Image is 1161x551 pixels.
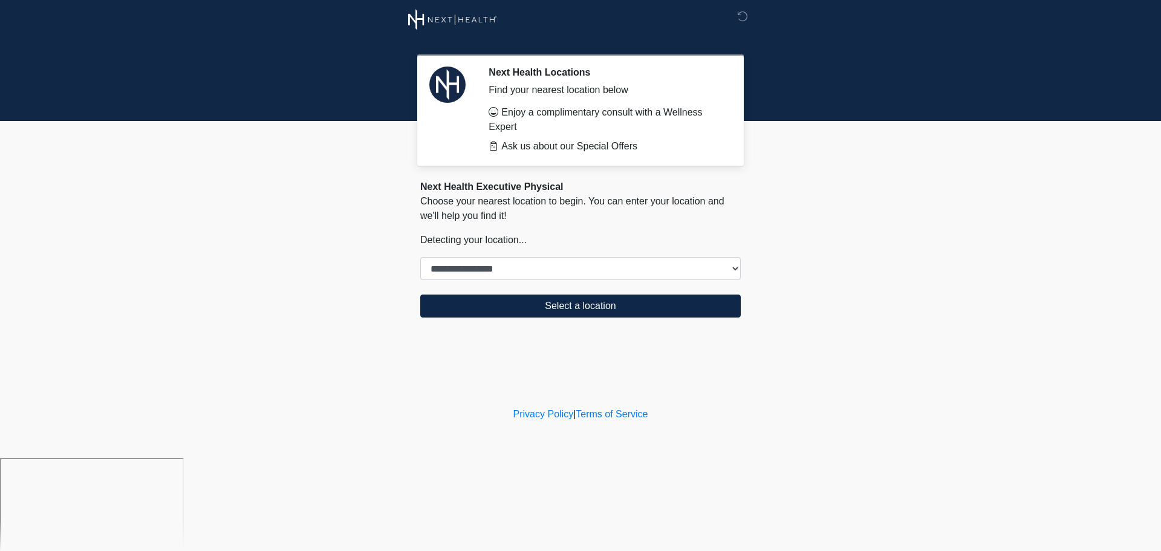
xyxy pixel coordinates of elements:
[573,409,576,419] a: |
[489,105,723,134] li: Enjoy a complimentary consult with a Wellness Expert
[420,194,741,223] p: Choose your nearest location to begin. You can enter your location and we'll help you find it!
[489,67,723,78] h2: Next Health Locations
[420,180,741,194] div: Next Health Executive Physical
[489,83,723,97] div: Find your nearest location below
[576,409,648,419] a: Terms of Service
[429,67,466,103] img: Agent Avatar
[420,235,527,245] span: Detecting your location...
[420,295,741,318] button: Select a location
[513,409,574,419] a: Privacy Policy
[408,9,497,30] img: Next Health Wellness Logo
[489,139,723,154] li: Ask us about our Special Offers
